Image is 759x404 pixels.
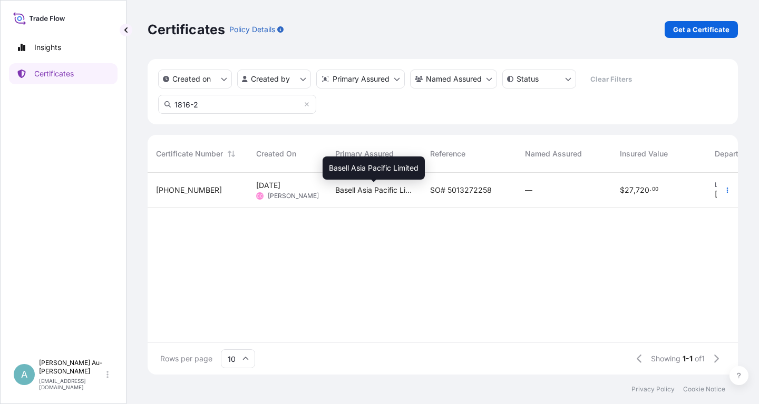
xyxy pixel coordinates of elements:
[517,74,539,84] p: Status
[625,186,634,194] span: 27
[620,186,625,194] span: $
[229,24,275,35] p: Policy Details
[651,353,680,364] span: Showing
[636,186,649,194] span: 720
[650,188,651,191] span: .
[683,353,693,364] span: 1-1
[620,149,668,159] span: Insured Value
[590,74,632,84] p: Clear Filters
[329,163,419,173] span: Basell Asia Pacific Limited
[39,378,104,390] p: [EMAIL_ADDRESS][DOMAIN_NAME]
[148,21,225,38] p: Certificates
[695,353,705,364] span: of 1
[225,147,238,160] button: Sort
[683,385,725,393] a: Cookie Notice
[256,180,280,191] span: [DATE]
[156,185,222,195] span: [PHONE_NUMBER]
[251,74,290,84] p: Created by
[525,149,582,159] span: Named Assured
[426,74,482,84] p: Named Assured
[9,37,118,58] a: Insights
[581,71,640,87] button: Clear Filters
[665,21,738,38] a: Get a Certificate
[158,95,316,114] input: Search Certificate or Reference...
[256,149,296,159] span: Created On
[34,68,74,79] p: Certificates
[9,63,118,84] a: Certificates
[502,70,576,88] button: certificateStatus Filter options
[333,74,390,84] p: Primary Assured
[715,189,739,200] span: [DATE]
[21,369,27,380] span: A
[160,353,212,364] span: Rows per page
[335,149,394,159] span: Primary Assured
[257,191,263,201] span: CC
[316,70,405,88] button: distributor Filter options
[652,188,658,191] span: 00
[634,186,636,194] span: ,
[525,185,532,195] span: —
[268,192,319,200] span: [PERSON_NAME]
[673,24,729,35] p: Get a Certificate
[715,149,750,159] span: Departure
[34,42,61,53] p: Insights
[158,70,232,88] button: createdOn Filter options
[39,359,104,376] p: [PERSON_NAME] Au-[PERSON_NAME]
[237,70,311,88] button: createdBy Filter options
[172,74,211,84] p: Created on
[156,149,223,159] span: Certificate Number
[430,185,492,195] span: SO# 5013272258
[631,385,675,393] a: Privacy Policy
[430,149,465,159] span: Reference
[335,185,413,195] span: Basell Asia Pacific Limited
[410,70,497,88] button: cargoOwner Filter options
